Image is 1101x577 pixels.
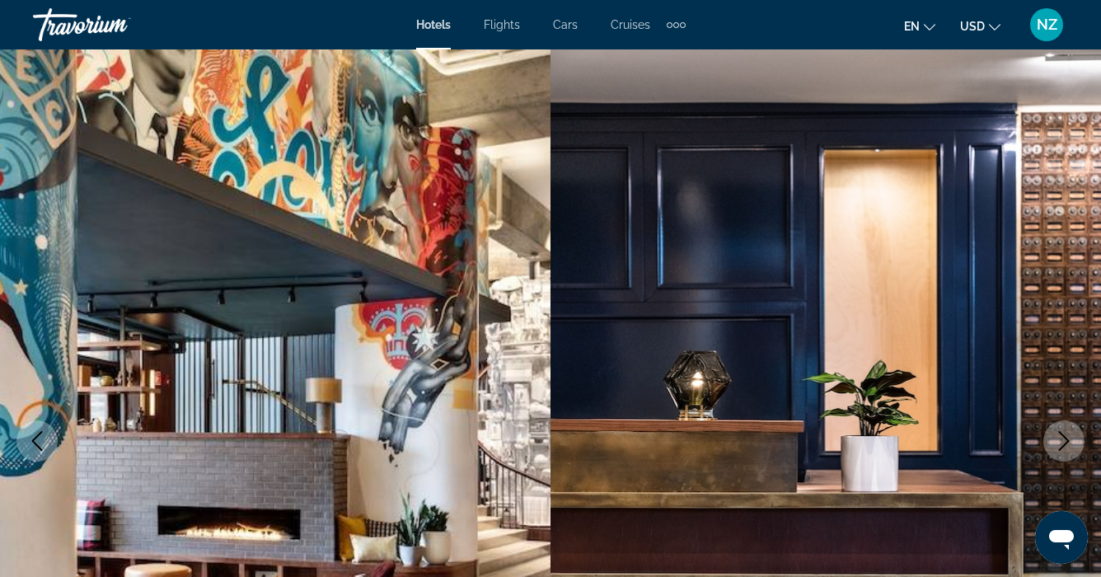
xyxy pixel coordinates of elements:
[16,420,58,462] button: Previous image
[1035,511,1088,564] iframe: Кнопка запуска окна обмена сообщениями
[611,18,650,31] a: Cruises
[904,14,935,38] button: Change language
[1025,7,1068,42] button: User Menu
[960,20,985,33] span: USD
[33,3,198,46] a: Travorium
[1037,16,1057,33] span: NZ
[1043,420,1085,462] button: Next image
[416,18,451,31] a: Hotels
[484,18,520,31] a: Flights
[960,14,1000,38] button: Change currency
[553,18,578,31] a: Cars
[667,12,686,38] button: Extra navigation items
[904,20,920,33] span: en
